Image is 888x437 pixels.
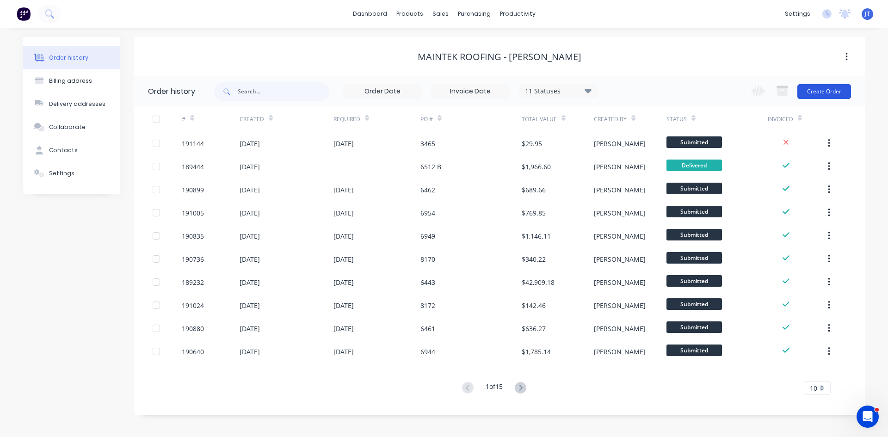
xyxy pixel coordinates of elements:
[594,139,646,148] div: [PERSON_NAME]
[23,139,120,162] button: Contacts
[666,275,722,287] span: Submitted
[182,208,204,218] div: 191005
[182,231,204,241] div: 190835
[522,162,551,172] div: $1,966.60
[432,85,509,98] input: Invoice Date
[420,106,522,132] div: PO #
[240,347,260,357] div: [DATE]
[23,162,120,185] button: Settings
[49,54,88,62] div: Order history
[333,324,354,333] div: [DATE]
[666,106,768,132] div: Status
[23,92,120,116] button: Delivery addresses
[238,82,329,101] input: Search...
[666,183,722,194] span: Submitted
[666,206,722,217] span: Submitted
[797,84,851,99] button: Create Order
[857,406,879,428] iframe: Intercom live chat
[420,139,435,148] div: 3465
[768,115,793,123] div: Invoiced
[666,298,722,310] span: Submitted
[522,185,546,195] div: $689.66
[182,185,204,195] div: 190899
[428,7,453,21] div: sales
[594,347,646,357] div: [PERSON_NAME]
[810,383,817,393] span: 10
[49,146,78,154] div: Contacts
[420,277,435,287] div: 6443
[594,324,646,333] div: [PERSON_NAME]
[348,7,392,21] a: dashboard
[420,347,435,357] div: 6944
[594,106,666,132] div: Created By
[594,208,646,218] div: [PERSON_NAME]
[182,301,204,310] div: 191024
[666,160,722,171] span: Delivered
[182,324,204,333] div: 190880
[522,208,546,218] div: $769.85
[23,116,120,139] button: Collaborate
[768,106,826,132] div: Invoiced
[420,301,435,310] div: 8172
[392,7,428,21] div: products
[780,7,815,21] div: settings
[344,85,421,98] input: Order Date
[420,231,435,241] div: 6949
[519,86,597,96] div: 11 Statuses
[182,162,204,172] div: 189444
[495,7,540,21] div: productivity
[420,324,435,333] div: 6461
[182,347,204,357] div: 190640
[240,185,260,195] div: [DATE]
[240,254,260,264] div: [DATE]
[333,347,354,357] div: [DATE]
[666,136,722,148] span: Submitted
[182,254,204,264] div: 190736
[522,231,551,241] div: $1,146.11
[333,254,354,264] div: [DATE]
[333,208,354,218] div: [DATE]
[240,231,260,241] div: [DATE]
[240,115,264,123] div: Created
[333,277,354,287] div: [DATE]
[594,185,646,195] div: [PERSON_NAME]
[486,382,503,395] div: 1 of 15
[333,115,360,123] div: Required
[333,106,420,132] div: Required
[240,324,260,333] div: [DATE]
[23,69,120,92] button: Billing address
[666,229,722,240] span: Submitted
[240,208,260,218] div: [DATE]
[182,115,185,123] div: #
[594,231,646,241] div: [PERSON_NAME]
[420,254,435,264] div: 8170
[594,162,646,172] div: [PERSON_NAME]
[420,208,435,218] div: 6954
[333,231,354,241] div: [DATE]
[182,106,240,132] div: #
[666,321,722,333] span: Submitted
[420,185,435,195] div: 6462
[522,115,557,123] div: Total Value
[594,115,627,123] div: Created By
[420,162,441,172] div: 6512 B
[240,106,333,132] div: Created
[666,345,722,356] span: Submitted
[522,301,546,310] div: $142.46
[522,106,594,132] div: Total Value
[17,7,31,21] img: Factory
[49,77,92,85] div: Billing address
[182,139,204,148] div: 191144
[453,7,495,21] div: purchasing
[666,252,722,264] span: Submitted
[865,10,870,18] span: JT
[418,51,581,62] div: Maintek Roofing - [PERSON_NAME]
[594,277,646,287] div: [PERSON_NAME]
[333,301,354,310] div: [DATE]
[594,301,646,310] div: [PERSON_NAME]
[49,123,86,131] div: Collaborate
[333,185,354,195] div: [DATE]
[522,139,542,148] div: $29.95
[49,169,74,178] div: Settings
[522,254,546,264] div: $340.22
